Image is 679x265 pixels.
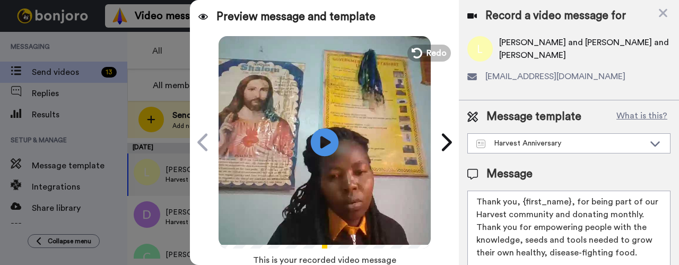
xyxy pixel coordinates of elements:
[486,166,533,182] span: Message
[486,109,581,125] span: Message template
[613,109,671,125] button: What is this?
[476,138,645,149] div: Harvest Anniversary
[485,70,625,83] span: [EMAIL_ADDRESS][DOMAIN_NAME]
[476,140,485,148] img: Message-temps.svg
